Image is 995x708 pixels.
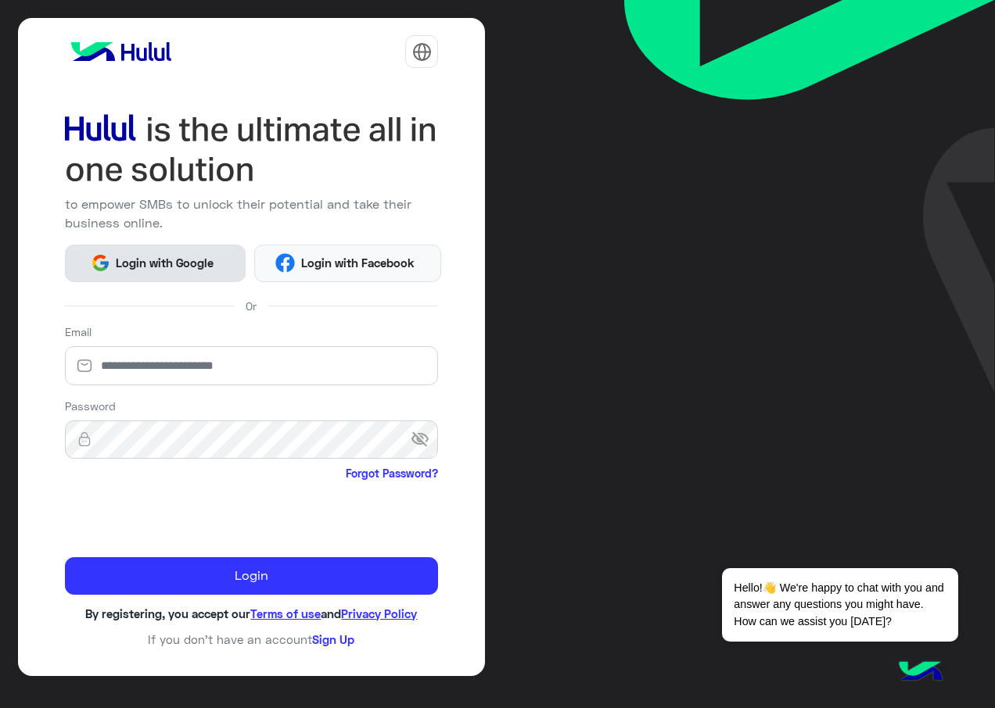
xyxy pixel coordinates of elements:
[65,431,104,447] img: lock
[65,557,439,595] button: Login
[893,645,948,700] img: hulul-logo.png
[341,606,417,620] a: Privacy Policy
[254,245,441,282] button: Login with Facebook
[91,253,110,273] img: Google
[346,465,438,481] a: Forgot Password?
[250,606,321,620] a: Terms of use
[65,358,104,374] img: email
[85,606,250,620] span: By registering, you accept our
[246,298,257,314] span: Or
[65,109,439,189] img: hululLoginTitle_EN.svg
[65,324,92,340] label: Email
[295,254,420,272] span: Login with Facebook
[65,398,116,414] label: Password
[65,245,246,282] button: Login with Google
[65,36,178,67] img: logo
[275,253,295,273] img: Facebook
[65,632,439,646] h6: If you don’t have an account
[65,195,439,232] p: to empower SMBs to unlock their potential and take their business online.
[411,426,439,454] span: visibility_off
[110,254,220,272] span: Login with Google
[312,632,354,646] a: Sign Up
[722,568,957,642] span: Hello!👋 We're happy to chat with you and answer any questions you might have. How can we assist y...
[321,606,341,620] span: and
[65,485,303,545] iframe: reCAPTCHA
[412,42,432,62] img: tab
